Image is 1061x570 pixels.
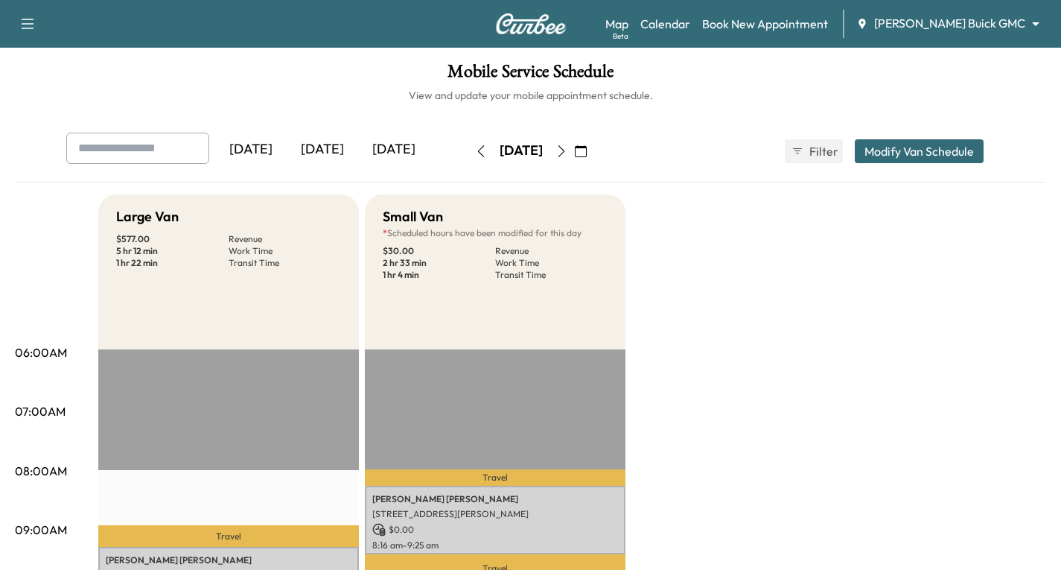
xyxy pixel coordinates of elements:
[495,257,608,269] p: Work Time
[383,227,608,239] p: Scheduled hours have been modified for this day
[500,142,543,160] div: [DATE]
[116,257,229,269] p: 1 hr 22 min
[358,133,430,167] div: [DATE]
[106,554,351,566] p: [PERSON_NAME] [PERSON_NAME]
[855,139,984,163] button: Modify Van Schedule
[383,269,495,281] p: 1 hr 4 min
[785,139,843,163] button: Filter
[383,206,443,227] h5: Small Van
[287,133,358,167] div: [DATE]
[365,469,625,486] p: Travel
[15,63,1046,88] h1: Mobile Service Schedule
[809,142,836,160] span: Filter
[640,15,690,33] a: Calendar
[495,269,608,281] p: Transit Time
[383,257,495,269] p: 2 hr 33 min
[116,245,229,257] p: 5 hr 12 min
[15,343,67,361] p: 06:00AM
[98,525,359,546] p: Travel
[15,402,66,420] p: 07:00AM
[372,493,618,505] p: [PERSON_NAME] [PERSON_NAME]
[702,15,828,33] a: Book New Appointment
[874,15,1025,32] span: [PERSON_NAME] Buick GMC
[116,206,179,227] h5: Large Van
[15,462,67,480] p: 08:00AM
[229,245,341,257] p: Work Time
[116,233,229,245] p: $ 577.00
[383,245,495,257] p: $ 30.00
[605,15,628,33] a: MapBeta
[495,245,608,257] p: Revenue
[15,88,1046,103] h6: View and update your mobile appointment schedule.
[495,13,567,34] img: Curbee Logo
[215,133,287,167] div: [DATE]
[15,521,67,539] p: 09:00AM
[372,523,618,536] p: $ 0.00
[229,233,341,245] p: Revenue
[613,31,628,42] div: Beta
[229,257,341,269] p: Transit Time
[372,539,618,551] p: 8:16 am - 9:25 am
[372,508,618,520] p: [STREET_ADDRESS][PERSON_NAME]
